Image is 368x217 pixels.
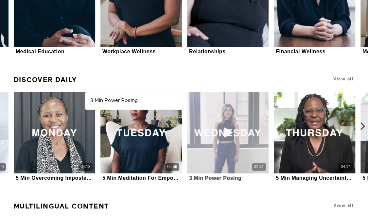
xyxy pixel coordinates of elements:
div: Relationships [189,48,225,55]
a: Discover Daily [14,73,77,87]
div: 3 Min Power Posing [189,175,241,181]
div: Workplace Wellness [102,48,156,55]
div: 04:13 [80,164,90,170]
div: 5 Min Managing Uncertainty At Work [276,175,353,181]
div: 04:14 [341,164,350,170]
a: 5 Min Managing Uncertainty At Work04:145 Min Managing Uncertainty At Work [274,92,355,182]
a: Multilingual Content [14,199,109,213]
div: 05:56 [167,164,177,170]
a: 5 Min Overcoming Imposter Syndrome04:135 Min Overcoming Imposter Syndrome [14,92,95,182]
strong: 3 Min Power Posing [90,98,138,103]
a: 3 Min Power Posing02:413 Min Power Posing [187,92,269,182]
div: 5 Min Meditation For Empowerment [102,175,180,181]
div: 02:41 [254,164,264,170]
div: 5 Min Overcoming Imposter Syndrome [16,175,93,181]
a: View all [333,76,354,81]
div: Medical Education [16,48,64,55]
a: View all [333,203,354,208]
a: 5 Min Meditation For Empowerment05:565 Min Meditation For Empowerment [100,92,182,182]
div: Financial Wellness [276,48,325,55]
